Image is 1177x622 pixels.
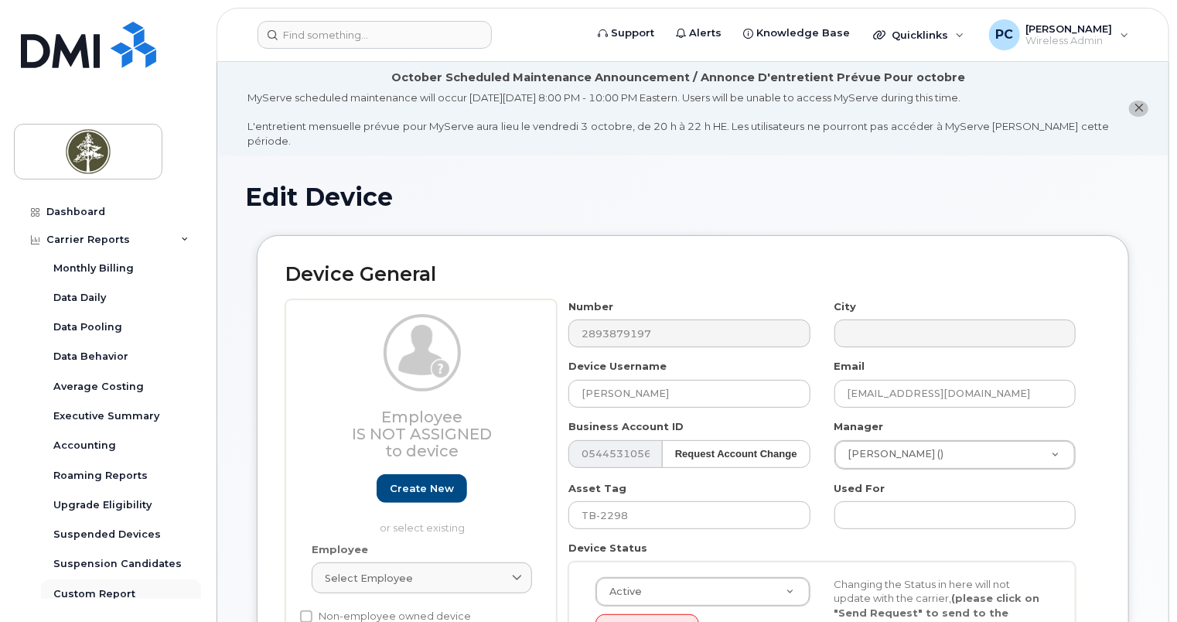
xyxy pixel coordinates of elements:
label: City [834,299,857,314]
button: Request Account Change [662,440,810,469]
h2: Device General [285,264,1100,285]
div: October Scheduled Maintenance Announcement / Annonce D'entretient Prévue Pour octobre [391,70,965,86]
p: or select existing [312,521,532,535]
a: Active [596,578,810,606]
strong: Request Account Change [675,448,797,460]
a: Select employee [312,562,532,593]
span: [PERSON_NAME] () [839,447,944,461]
label: Used For [834,481,885,496]
label: Device Status [568,541,647,555]
h1: Edit Device [245,183,1141,210]
div: MyServe scheduled maintenance will occur [DATE][DATE] 8:00 PM - 10:00 PM Eastern. Users will be u... [247,91,1109,148]
label: Business Account ID [568,419,684,434]
span: to device [385,442,459,460]
span: Active [600,585,642,599]
label: Number [568,299,613,314]
span: Select employee [325,571,413,586]
label: Employee [312,542,368,557]
a: [PERSON_NAME] () [835,441,1075,469]
label: Asset Tag [568,481,626,496]
a: Create new [377,474,467,503]
label: Email [834,359,865,374]
label: Manager [834,419,884,434]
label: Device Username [568,359,667,374]
button: close notification [1129,101,1148,117]
span: Is not assigned [352,425,492,443]
h3: Employee [312,408,532,460]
